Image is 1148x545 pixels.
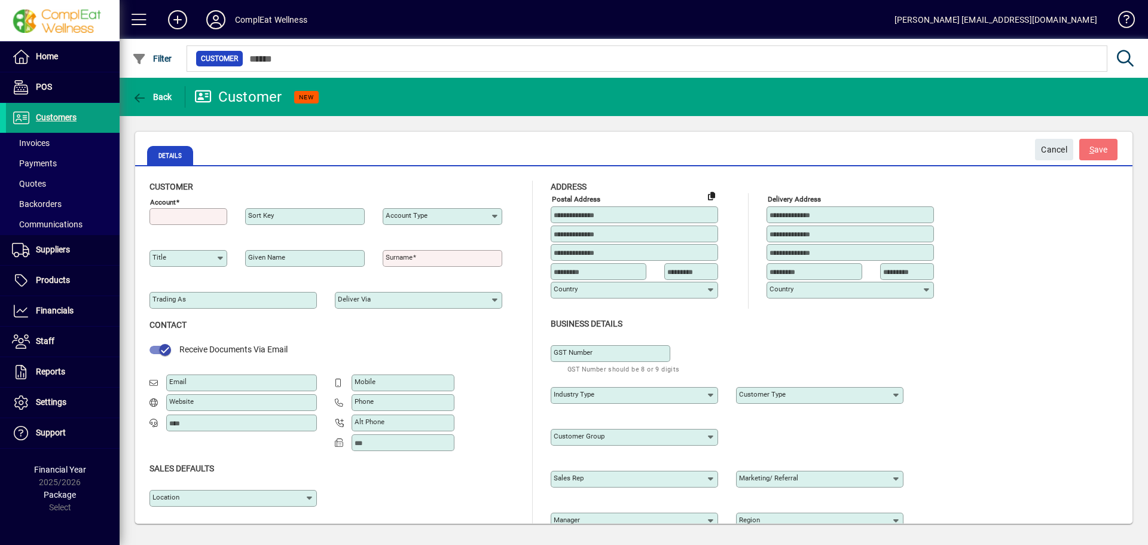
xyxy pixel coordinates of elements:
mat-label: Industry type [554,390,594,398]
span: Financials [36,306,74,315]
span: S [1089,145,1094,154]
span: Package [44,490,76,500]
div: ComplEat Wellness [235,10,307,29]
span: Support [36,428,66,437]
span: Communications [12,220,83,229]
span: Reports [36,367,65,376]
span: Receive Documents Via Email [179,345,288,354]
span: NEW [299,93,314,101]
mat-label: Deliver via [338,295,371,303]
span: Customers [36,112,77,122]
a: Backorders [6,194,120,214]
span: Back [132,92,172,102]
mat-label: Manager [554,516,580,524]
a: Products [6,266,120,296]
a: Financials [6,296,120,326]
mat-label: Account [150,198,176,206]
mat-label: GST Number [554,348,593,357]
mat-label: Sort key [248,211,274,220]
span: Customer [149,182,193,191]
button: Back [129,86,175,108]
a: Staff [6,327,120,357]
a: Invoices [6,133,120,153]
mat-label: Surname [386,253,413,261]
div: [PERSON_NAME] [EMAIL_ADDRESS][DOMAIN_NAME] [894,10,1097,29]
span: ave [1089,140,1108,160]
span: Customer [201,53,238,65]
a: Home [6,42,120,72]
button: Filter [129,48,175,69]
a: Payments [6,153,120,173]
mat-label: Country [770,285,793,293]
mat-hint: GST Number should be 8 or 9 digits [567,362,680,376]
a: POS [6,72,120,102]
span: Sales defaults [149,464,214,473]
button: Save [1079,139,1118,160]
mat-label: Mobile [355,377,375,386]
button: Copy to Delivery address [702,186,721,205]
span: Business details [551,319,622,328]
a: Support [6,418,120,448]
span: Cancel [1041,140,1067,160]
span: Payments [12,159,57,168]
span: Filter [132,54,172,63]
span: Quotes [12,179,46,188]
span: POS [36,82,52,92]
a: Knowledge Base [1109,2,1133,41]
mat-label: Title [152,253,166,261]
a: Communications [6,214,120,235]
span: Financial Year [34,465,86,474]
span: Products [36,275,70,285]
span: Address [551,182,587,191]
mat-label: Account Type [386,211,428,220]
mat-label: Customer group [554,432,604,440]
mat-label: Given name [248,253,285,261]
mat-label: Country [554,285,578,293]
span: Contact [149,320,187,330]
mat-label: Trading as [152,295,186,303]
mat-label: Phone [355,397,374,406]
span: Suppliers [36,245,70,254]
a: Settings [6,388,120,418]
span: Staff [36,336,54,346]
mat-label: Customer type [739,390,786,398]
span: Home [36,51,58,61]
mat-label: Region [739,516,760,524]
a: Suppliers [6,235,120,265]
a: Reports [6,357,120,387]
button: Cancel [1035,139,1073,160]
button: Profile [197,9,235,31]
span: Invoices [12,138,50,148]
mat-label: Sales rep [554,474,584,482]
span: Settings [36,397,66,407]
mat-label: Location [152,493,179,501]
mat-label: Marketing/ Referral [739,474,798,482]
mat-label: Email [169,377,187,386]
mat-label: Alt Phone [355,418,384,426]
button: Add [158,9,197,31]
div: Customer [194,87,282,106]
span: Backorders [12,199,62,209]
app-page-header-button: Back [120,86,185,108]
a: Quotes [6,173,120,194]
span: Details [147,146,193,165]
mat-label: Website [169,397,194,406]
